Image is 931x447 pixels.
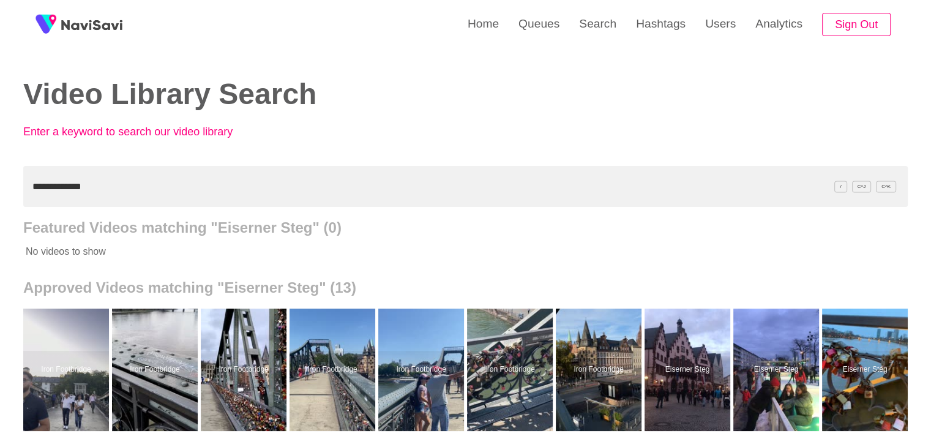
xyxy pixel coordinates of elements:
a: Eiserner StegEiserner Steg [822,309,911,431]
a: Iron FootbridgeIron Footbridge [556,309,645,431]
a: Iron FootbridgeIron Footbridge [23,309,112,431]
span: / [834,181,847,192]
h2: Video Library Search [23,78,447,111]
h2: Featured Videos matching "Eiserner Steg" (0) [23,219,908,236]
img: fireSpot [61,18,122,31]
a: Iron FootbridgeIron Footbridge [467,309,556,431]
span: C^K [876,181,896,192]
a: Iron FootbridgeIron Footbridge [378,309,467,431]
img: fireSpot [31,9,61,40]
a: Iron FootbridgeIron Footbridge [201,309,290,431]
a: Iron FootbridgeIron Footbridge [112,309,201,431]
button: Sign Out [822,13,891,37]
a: Iron FootbridgeIron Footbridge [290,309,378,431]
span: C^J [852,181,872,192]
a: Eiserner StegEiserner Steg [733,309,822,431]
h2: Approved Videos matching "Eiserner Steg" (13) [23,279,908,296]
a: Eiserner StegEiserner Steg [645,309,733,431]
p: Enter a keyword to search our video library [23,126,293,138]
p: No videos to show [23,236,819,267]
